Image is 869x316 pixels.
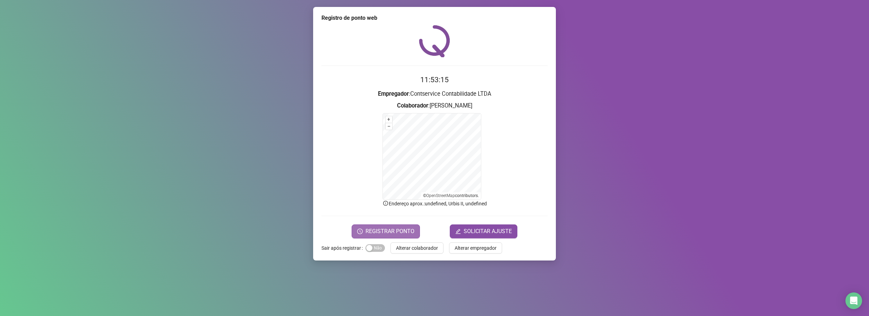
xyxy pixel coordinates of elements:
[426,193,455,198] a: OpenStreetMap
[378,91,409,97] strong: Empregador
[321,101,548,110] h3: : [PERSON_NAME]
[382,200,389,206] span: info-circle
[352,224,420,238] button: REGISTRAR PONTO
[449,242,502,254] button: Alterar empregador
[365,227,414,236] span: REGISTRAR PONTO
[397,102,428,109] strong: Colaborador
[396,244,438,252] span: Alterar colaborador
[357,229,363,234] span: clock-circle
[450,224,517,238] button: editSOLICITAR AJUSTE
[455,244,497,252] span: Alterar empregador
[420,76,449,84] time: 11:53:15
[386,123,392,130] button: –
[464,227,512,236] span: SOLICITAR AJUSTE
[455,229,461,234] span: edit
[423,193,479,198] li: © contributors.
[386,116,392,123] button: +
[321,242,365,254] label: Sair após registrar
[419,25,450,57] img: QRPoint
[845,292,862,309] div: Open Intercom Messenger
[321,89,548,99] h3: : Contservice Contabilidade LTDA
[321,14,548,22] div: Registro de ponto web
[390,242,444,254] button: Alterar colaborador
[321,200,548,207] p: Endereço aprox. : undefined, Urbis II, undefined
